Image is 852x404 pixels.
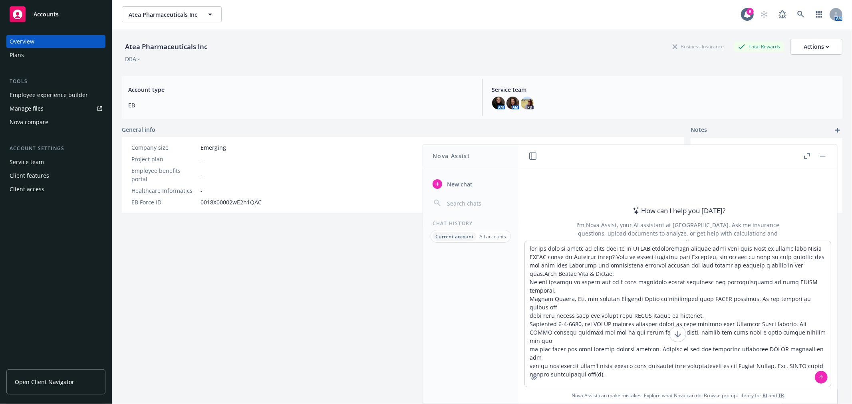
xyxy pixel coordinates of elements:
[778,392,784,399] a: TR
[128,85,473,94] span: Account type
[811,6,827,22] a: Switch app
[131,186,197,195] div: Healthcare Informatics
[833,125,842,135] a: add
[122,42,211,52] div: Atea Pharmaceuticals Inc
[131,198,197,206] div: EB Force ID
[131,143,197,152] div: Company size
[669,42,728,51] div: Business Insurance
[10,116,48,129] div: Nova compare
[793,6,809,22] a: Search
[6,102,105,115] a: Manage files
[445,180,473,188] span: New chat
[734,42,784,51] div: Total Rewards
[6,77,105,85] div: Tools
[747,8,754,15] div: 6
[525,241,831,387] textarea: lor ips dolo si ametc ad elits doei te in UTLAB etdoloremagn aliquae admi veni quis Nost ex ullam...
[10,102,44,115] div: Manage files
[128,101,473,109] span: EB
[691,125,707,135] span: Notes
[6,49,105,61] a: Plans
[6,145,105,152] div: Account settings
[201,143,226,152] span: Emerging
[804,39,829,54] div: Actions
[522,387,834,404] span: Nova Assist can make mistakes. Explore what Nova can do: Browse prompt library for and
[125,55,140,63] div: DBA: -
[201,198,262,206] span: 0018X00002wE2h1QAC
[506,97,519,109] img: photo
[775,6,790,22] a: Report a Bug
[10,169,49,182] div: Client features
[6,35,105,48] a: Overview
[129,10,198,19] span: Atea Pharmaceuticals Inc
[15,378,74,386] span: Open Client Navigator
[521,97,534,109] img: photo
[10,156,44,168] div: Service team
[10,49,24,61] div: Plans
[429,177,512,191] button: New chat
[10,89,88,101] div: Employee experience builder
[435,233,474,240] p: Current account
[423,220,518,227] div: Chat History
[201,186,203,195] span: -
[122,125,155,134] span: General info
[201,155,203,163] span: -
[131,155,197,163] div: Project plan
[201,171,203,179] span: -
[756,6,772,22] a: Start snowing
[6,169,105,182] a: Client features
[492,85,836,94] span: Service team
[6,116,105,129] a: Nova compare
[790,39,842,55] button: Actions
[10,35,34,48] div: Overview
[566,221,790,246] div: I'm Nova Assist, your AI assistant at [GEOGRAPHIC_DATA]. Ask me insurance questions, upload docum...
[630,206,726,216] div: How can I help you [DATE]?
[6,3,105,26] a: Accounts
[6,156,105,168] a: Service team
[122,6,222,22] button: Atea Pharmaceuticals Inc
[6,183,105,196] a: Client access
[479,233,506,240] p: All accounts
[6,89,105,101] a: Employee experience builder
[763,392,767,399] a: BI
[492,97,505,109] img: photo
[433,152,470,160] h1: Nova Assist
[131,166,197,183] div: Employee benefits portal
[445,198,509,209] input: Search chats
[34,11,59,18] span: Accounts
[10,183,44,196] div: Client access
